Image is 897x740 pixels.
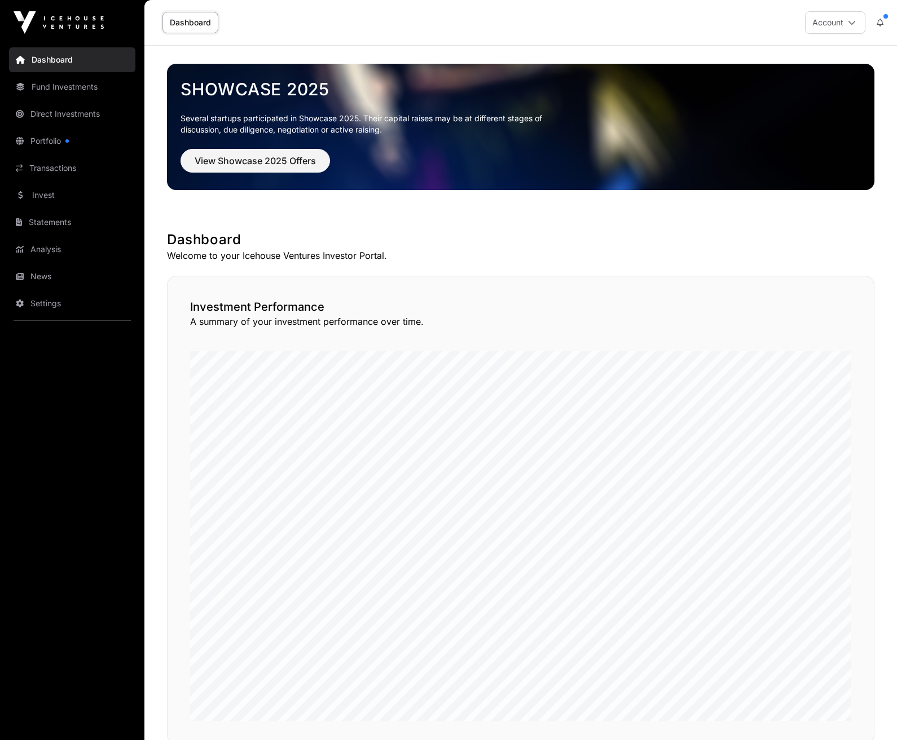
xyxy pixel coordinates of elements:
a: Portfolio [9,129,135,153]
a: News [9,264,135,289]
h1: Dashboard [167,231,874,249]
a: Direct Investments [9,102,135,126]
a: Analysis [9,237,135,262]
img: Icehouse Ventures Logo [14,11,104,34]
a: Statements [9,210,135,235]
button: View Showcase 2025 Offers [181,149,330,173]
a: Dashboard [162,12,218,33]
a: Dashboard [9,47,135,72]
img: Showcase 2025 [167,64,874,190]
iframe: Chat Widget [841,686,897,740]
p: Welcome to your Icehouse Ventures Investor Portal. [167,249,874,262]
a: Showcase 2025 [181,79,861,99]
a: Transactions [9,156,135,180]
a: View Showcase 2025 Offers [181,160,330,171]
a: Invest [9,183,135,208]
a: Settings [9,291,135,316]
p: Several startups participated in Showcase 2025. Their capital raises may be at different stages o... [181,113,560,135]
p: A summary of your investment performance over time. [190,315,851,328]
h2: Investment Performance [190,299,851,315]
a: Fund Investments [9,74,135,99]
button: Account [805,11,865,34]
span: View Showcase 2025 Offers [195,154,316,168]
